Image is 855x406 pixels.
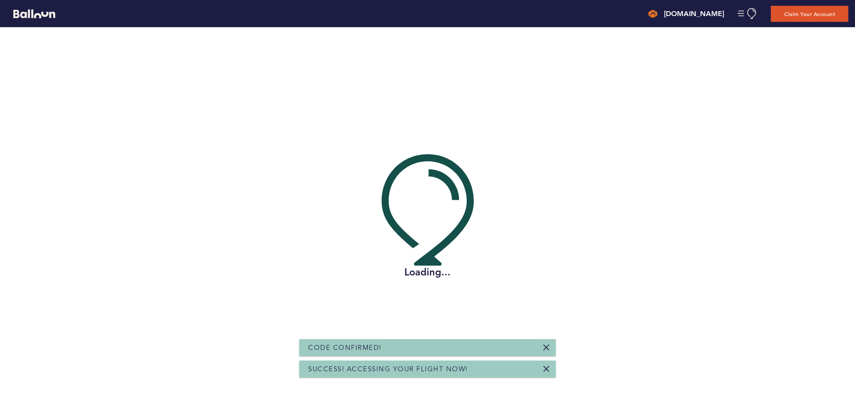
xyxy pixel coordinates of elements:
button: Claim Your Account [771,6,848,22]
div: Success! Accessing your flight now! [299,361,556,377]
h2: Loading... [382,266,474,279]
button: Manage Account [737,8,757,19]
a: Balloon [7,9,55,18]
h4: [DOMAIN_NAME] [664,8,724,19]
div: Code Confirmed! [299,339,556,356]
svg: Balloon [13,9,55,18]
